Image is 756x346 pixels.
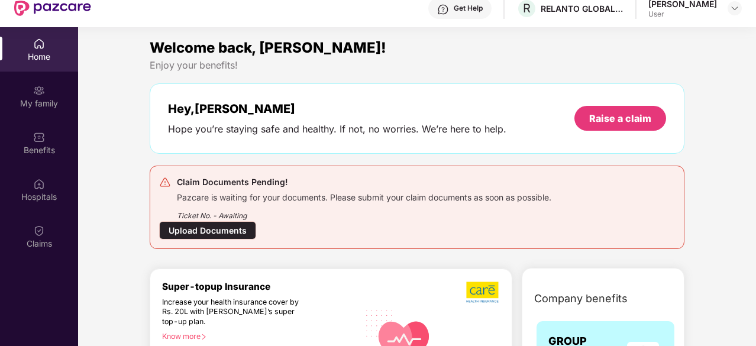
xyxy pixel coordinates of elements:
img: svg+xml;base64,PHN2ZyB4bWxucz0iaHR0cDovL3d3dy53My5vcmcvMjAwMC9zdmciIHdpZHRoPSIyNCIgaGVpZ2h0PSIyNC... [159,176,171,188]
div: Hey, [PERSON_NAME] [168,102,506,116]
span: Welcome back, [PERSON_NAME]! [150,39,386,56]
img: svg+xml;base64,PHN2ZyBpZD0iQmVuZWZpdHMiIHhtbG5zPSJodHRwOi8vd3d3LnczLm9yZy8yMDAwL3N2ZyIgd2lkdGg9Ij... [33,131,45,143]
img: svg+xml;base64,PHN2ZyBpZD0iSG9tZSIgeG1sbnM9Imh0dHA6Ly93d3cudzMub3JnLzIwMDAvc3ZnIiB3aWR0aD0iMjAiIG... [33,38,45,50]
div: Know more [162,332,352,340]
img: svg+xml;base64,PHN2ZyB3aWR0aD0iMjAiIGhlaWdodD0iMjAiIHZpZXdCb3g9IjAgMCAyMCAyMCIgZmlsbD0ibm9uZSIgeG... [33,85,45,96]
div: Pazcare is waiting for your documents. Please submit your claim documents as soon as possible. [177,189,551,203]
div: RELANTO GLOBAL PRIVATE LIMITED [541,3,623,14]
img: svg+xml;base64,PHN2ZyBpZD0iSGVscC0zMngzMiIgeG1sbnM9Imh0dHA6Ly93d3cudzMub3JnLzIwMDAvc3ZnIiB3aWR0aD... [437,4,449,15]
div: Get Help [454,4,483,13]
img: b5dec4f62d2307b9de63beb79f102df3.png [466,281,500,303]
div: Upload Documents [159,221,256,240]
div: Increase your health insurance cover by Rs. 20L with [PERSON_NAME]’s super top-up plan. [162,298,308,327]
span: right [201,334,207,340]
img: svg+xml;base64,PHN2ZyBpZD0iSG9zcGl0YWxzIiB4bWxucz0iaHR0cDovL3d3dy53My5vcmcvMjAwMC9zdmciIHdpZHRoPS... [33,178,45,190]
img: svg+xml;base64,PHN2ZyBpZD0iQ2xhaW0iIHhtbG5zPSJodHRwOi8vd3d3LnczLm9yZy8yMDAwL3N2ZyIgd2lkdGg9IjIwIi... [33,225,45,237]
div: Enjoy your benefits! [150,59,684,72]
div: Raise a claim [589,112,651,125]
div: Claim Documents Pending! [177,175,551,189]
div: Super-topup Insurance [162,281,359,292]
div: User [648,9,717,19]
img: New Pazcare Logo [14,1,91,16]
div: Ticket No. - Awaiting [177,203,551,221]
span: Company benefits [534,290,628,307]
img: svg+xml;base64,PHN2ZyBpZD0iRHJvcGRvd24tMzJ4MzIiIHhtbG5zPSJodHRwOi8vd3d3LnczLm9yZy8yMDAwL3N2ZyIgd2... [730,4,739,13]
span: R [523,1,531,15]
div: Hope you’re staying safe and healthy. If not, no worries. We’re here to help. [168,123,506,135]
